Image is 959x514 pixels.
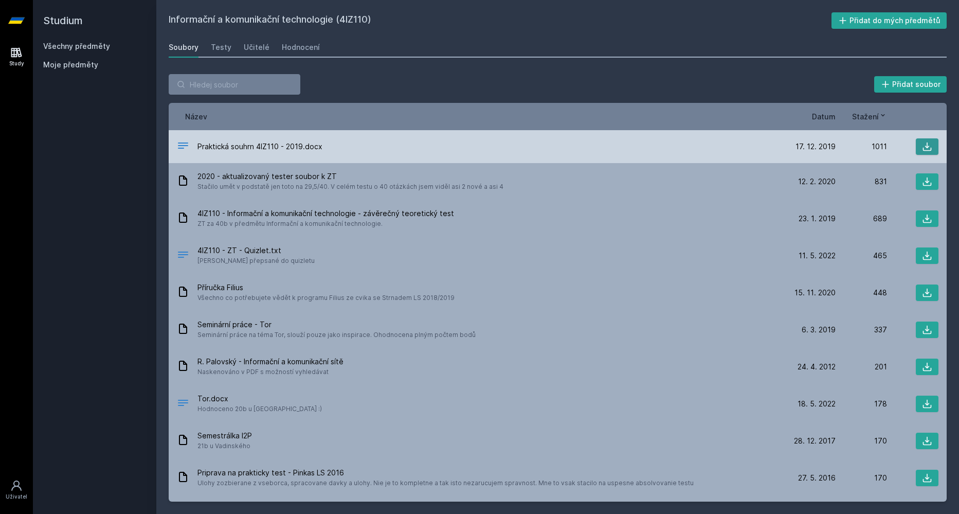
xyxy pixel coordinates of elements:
span: 17. 12. 2019 [795,141,836,152]
div: 831 [836,176,887,187]
div: 178 [836,399,887,409]
a: Testy [211,37,231,58]
span: Moje předměty [43,60,98,70]
span: Stažení [852,111,879,122]
span: Semestrálka I2P [197,431,252,441]
span: Priprava na prakticky test - Pinkas LS 2016 [197,468,694,478]
span: 2020 - aktualizovaný tester soubor k ZT [197,171,503,182]
span: 21b u Vadinského [197,441,252,451]
span: 15. 11. 2020 [794,288,836,298]
div: Učitelé [244,42,269,52]
button: Stažení [852,111,887,122]
span: Tor.docx [197,394,322,404]
div: TXT [177,249,189,263]
div: 448 [836,288,887,298]
span: 12. 2. 2020 [798,176,836,187]
div: Soubory [169,42,198,52]
div: 465 [836,251,887,261]
span: 18. 5. 2022 [798,399,836,409]
div: Testy [211,42,231,52]
div: 337 [836,325,887,335]
span: Ulohy zozbierane z vseborca, spracovane davky a ulohy. Nie je to kompletne a tak isto nezarucujem... [197,478,694,488]
span: 28. 12. 2017 [794,436,836,446]
a: Study [2,41,31,73]
span: 24. 4. 2012 [798,362,836,372]
span: Naskenováno v PDF s možností vyhledávat [197,367,343,377]
button: Název [185,111,207,122]
a: Hodnocení [282,37,320,58]
div: 170 [836,473,887,483]
div: Uživatel [6,493,27,501]
a: Uživatel [2,474,31,506]
div: 201 [836,362,887,372]
button: Přidat soubor [874,76,947,93]
span: R. Palovský - Informační a komunikační sítě [197,357,343,367]
div: DOCX [177,139,189,154]
span: [PERSON_NAME] přepsané do quizletu [197,256,315,266]
div: 1011 [836,141,887,152]
button: Datum [812,111,836,122]
div: DOCX [177,397,189,412]
a: Všechny předměty [43,42,110,50]
span: 11. 5. 2022 [799,251,836,261]
span: Seminární práce na téma Tor, slouží pouze jako inspirace. Ohodnocena plným počtem bodů [197,330,476,340]
span: 27. 5. 2016 [798,473,836,483]
div: 689 [836,214,887,224]
span: 4IZ110 - Informační a komunikační technologie - závěrečný teoretický test [197,208,454,219]
span: Všechno co potřebujete vědět k programu Filius ze cvika se Strnadem LS 2018/2019 [197,293,455,303]
span: Praktická souhrn 4IZ110 - 2019.docx [197,141,322,152]
button: Přidat do mých předmětů [831,12,947,29]
div: 170 [836,436,887,446]
span: Příručka Filius [197,282,455,293]
div: Study [9,60,24,67]
input: Hledej soubor [169,74,300,95]
span: Hodnoceno 20b u [GEOGRAPHIC_DATA] :) [197,404,322,414]
span: ZT za 40b v předmětu Informační a komunikační technologie. [197,219,454,229]
span: Stačilo umět v podstatě jen toto na 29,5/40. V celém testu o 40 otázkách jsem viděl asi 2 nové a ... [197,182,503,192]
span: 6. 3. 2019 [802,325,836,335]
span: 4IZ110 - ZT - Quizlet.txt [197,245,315,256]
div: Hodnocení [282,42,320,52]
h2: Informační a komunikační technologie (4IZ110) [169,12,831,29]
span: Seminární práce - Tor [197,320,476,330]
span: 23. 1. 2019 [799,214,836,224]
a: Soubory [169,37,198,58]
a: Učitelé [244,37,269,58]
